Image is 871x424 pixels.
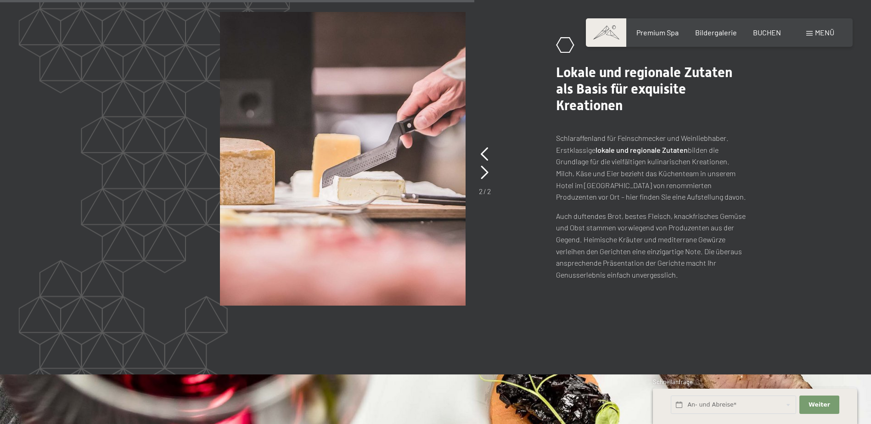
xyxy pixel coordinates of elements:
[483,187,486,195] span: /
[556,64,732,113] span: Lokale und regionale Zutaten als Basis für exquisite Kreationen
[753,28,781,37] a: BUCHEN
[695,28,737,37] a: Bildergalerie
[479,187,483,195] span: 2
[809,401,830,409] span: Weiter
[487,187,491,195] span: 2
[556,132,749,203] p: Schlaraffenland für Feinschmecker und Weinliebhaber. Erstklassige bilden die Grundlage für die vi...
[653,378,693,385] span: Schnellanfrage
[815,28,834,37] span: Menü
[596,145,688,154] strong: lokale und regionale Zutaten
[799,396,839,414] button: Weiter
[220,12,466,306] img: Gourmet & Kulinarik im Ahrntal – ¾-All-Inclusive | Hotel Schwarzenstein
[636,28,679,37] a: Premium Spa
[556,210,749,281] p: Auch duftendes Brot, bestes Fleisch, knackfrisches Gemüse und Obst stammen vorwiegend von Produze...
